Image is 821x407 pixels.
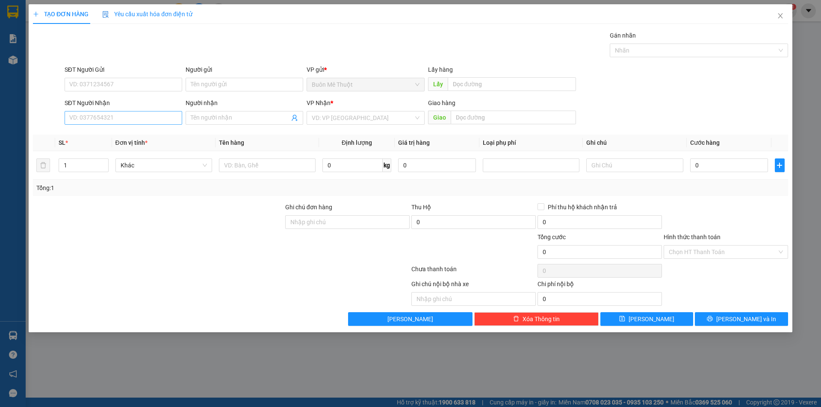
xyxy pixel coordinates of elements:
[102,11,192,18] span: Yêu cầu xuất hóa đơn điện tử
[768,4,792,28] button: Close
[4,60,59,70] li: VP Buôn Mê Thuột
[777,12,784,19] span: close
[716,314,776,324] span: [PERSON_NAME] và In
[115,139,148,146] span: Đơn vị tính
[690,139,720,146] span: Cước hàng
[33,11,39,17] span: plus
[695,312,788,326] button: printer[PERSON_NAME] và In
[383,158,391,172] span: kg
[775,162,784,169] span: plus
[36,183,317,193] div: Tổng: 1
[513,316,519,322] span: delete
[65,98,182,108] div: SĐT Người Nhận
[610,32,636,39] label: Gán nhãn
[312,78,419,91] span: Buôn Mê Thuột
[398,139,430,146] span: Giá trị hàng
[285,204,332,211] label: Ghi chú đơn hàng
[537,279,662,292] div: Chi phí nội bộ
[448,77,576,91] input: Dọc đường
[4,4,124,50] li: [GEOGRAPHIC_DATA]
[775,158,784,172] button: plus
[620,316,626,322] span: save
[219,139,244,146] span: Tên hàng
[583,135,687,151] th: Ghi chú
[428,111,451,124] span: Giao
[59,139,66,146] span: SL
[475,312,599,326] button: deleteXóa Thông tin
[411,279,536,292] div: Ghi chú nội bộ nhà xe
[479,135,583,151] th: Loại phụ phí
[428,66,453,73] span: Lấy hàng
[186,98,303,108] div: Người nhận
[428,100,455,106] span: Giao hàng
[121,159,207,172] span: Khác
[307,100,331,106] span: VP Nhận
[523,314,560,324] span: Xóa Thông tin
[664,234,721,240] label: Hình thức thanh toán
[285,215,410,229] input: Ghi chú đơn hàng
[59,60,114,88] li: VP [GEOGRAPHIC_DATA] (Hàng)
[388,314,434,324] span: [PERSON_NAME]
[36,158,50,172] button: delete
[411,204,431,211] span: Thu Hộ
[411,292,536,306] input: Nhập ghi chú
[33,11,89,18] span: TẠO ĐƠN HÀNG
[219,158,316,172] input: VD: Bàn, Ghế
[600,312,693,326] button: save[PERSON_NAME]
[4,4,34,34] img: logo.jpg
[451,111,576,124] input: Dọc đường
[587,158,683,172] input: Ghi Chú
[398,158,476,172] input: 0
[544,202,620,212] span: Phí thu hộ khách nhận trả
[707,316,713,322] span: printer
[629,314,675,324] span: [PERSON_NAME]
[186,65,303,74] div: Người gửi
[102,11,109,18] img: icon
[410,264,537,279] div: Chưa thanh toán
[348,312,473,326] button: [PERSON_NAME]
[65,65,182,74] div: SĐT Người Gửi
[292,114,298,121] span: user-add
[307,65,425,74] div: VP gửi
[428,77,448,91] span: Lấy
[537,234,566,240] span: Tổng cước
[342,139,372,146] span: Định lượng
